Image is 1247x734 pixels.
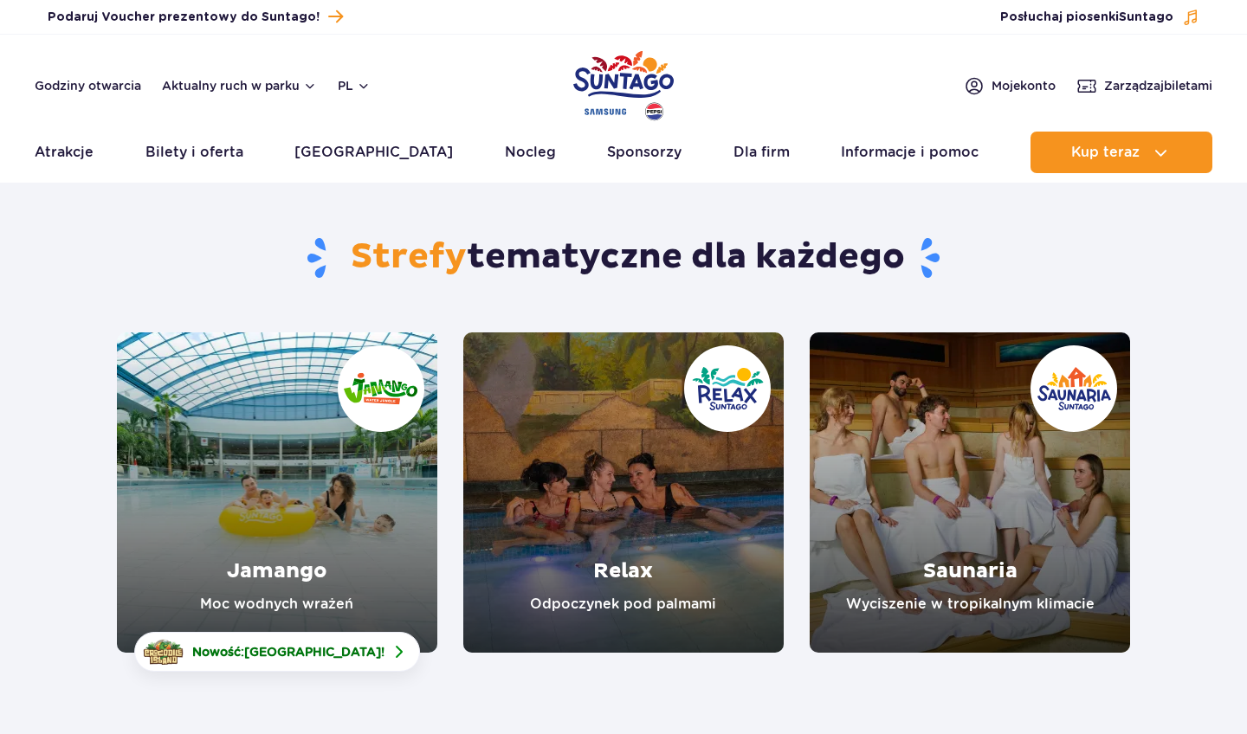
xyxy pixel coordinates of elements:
[134,632,420,672] a: Nowość:[GEOGRAPHIC_DATA]!
[162,79,317,93] button: Aktualny ruch w parku
[48,5,343,29] a: Podaruj Voucher prezentowy do Suntago!
[192,643,384,660] span: Nowość: !
[145,132,243,173] a: Bilety i oferta
[964,75,1056,96] a: Mojekonto
[351,235,467,279] span: Strefy
[294,132,453,173] a: [GEOGRAPHIC_DATA]
[48,9,320,26] span: Podaruj Voucher prezentowy do Suntago!
[35,77,141,94] a: Godziny otwarcia
[1031,132,1212,173] button: Kup teraz
[505,132,556,173] a: Nocleg
[1076,75,1212,96] a: Zarządzajbiletami
[841,132,979,173] a: Informacje i pomoc
[992,77,1056,94] span: Moje konto
[810,332,1130,653] a: Saunaria
[1000,9,1199,26] button: Posłuchaj piosenkiSuntago
[607,132,682,173] a: Sponsorzy
[1000,9,1173,26] span: Posłuchaj piosenki
[1119,11,1173,23] span: Suntago
[338,77,371,94] button: pl
[1071,145,1140,160] span: Kup teraz
[463,332,784,653] a: Relax
[733,132,790,173] a: Dla firm
[117,332,437,653] a: Jamango
[573,43,674,123] a: Park of Poland
[244,645,381,659] span: [GEOGRAPHIC_DATA]
[117,235,1131,280] h1: tematyczne dla każdego
[35,132,94,173] a: Atrakcje
[1104,77,1212,94] span: Zarządzaj biletami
